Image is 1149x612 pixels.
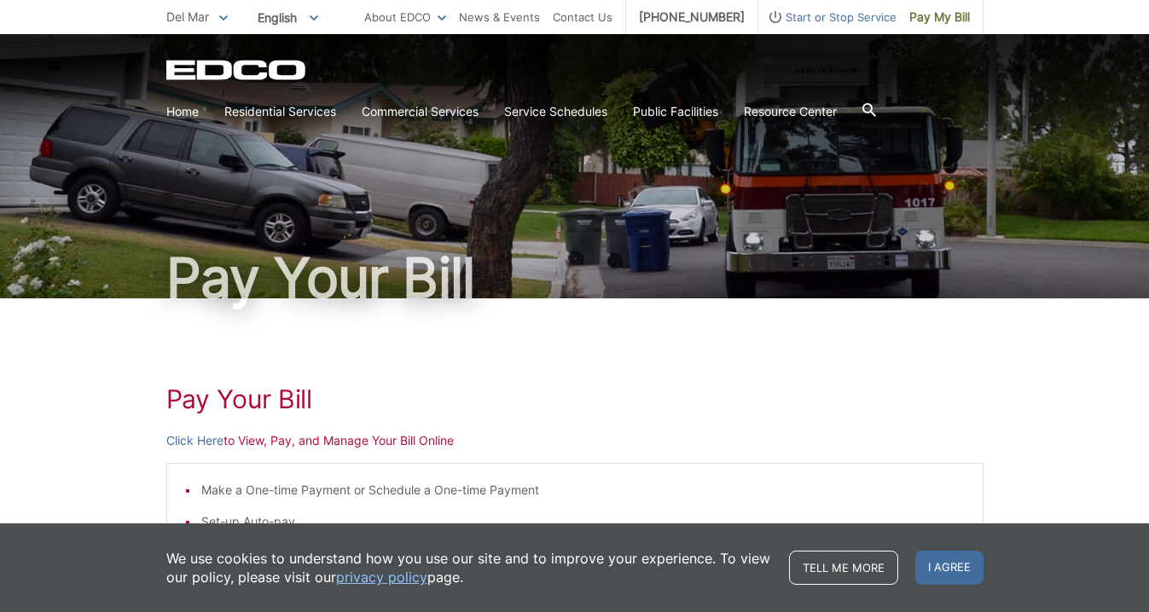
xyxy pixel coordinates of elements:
[789,551,898,585] a: Tell me more
[166,9,209,24] span: Del Mar
[915,551,984,585] span: I agree
[224,102,336,121] a: Residential Services
[459,8,540,26] a: News & Events
[201,512,966,531] li: Set-up Auto-pay
[166,431,223,450] a: Click Here
[362,102,479,121] a: Commercial Services
[909,8,970,26] span: Pay My Bill
[245,3,331,32] span: English
[166,549,772,586] p: We use cookies to understand how you use our site and to improve your experience. To view our pol...
[166,102,199,121] a: Home
[553,8,612,26] a: Contact Us
[504,102,607,121] a: Service Schedules
[166,251,984,305] h1: Pay Your Bill
[364,8,446,26] a: About EDCO
[201,481,966,499] li: Make a One-time Payment or Schedule a One-time Payment
[166,60,308,80] a: EDCD logo. Return to the homepage.
[166,431,984,450] p: to View, Pay, and Manage Your Bill Online
[633,102,718,121] a: Public Facilities
[166,384,984,414] h1: Pay Your Bill
[336,568,427,586] a: privacy policy
[744,102,837,121] a: Resource Center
